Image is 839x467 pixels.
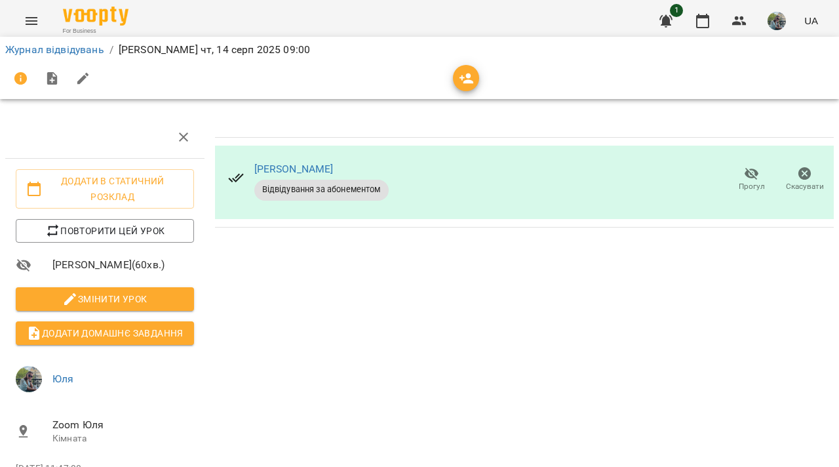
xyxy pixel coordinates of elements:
[52,373,73,385] a: Юля
[26,223,184,239] span: Повторити цей урок
[26,291,184,307] span: Змінити урок
[778,161,831,198] button: Скасувати
[16,5,47,37] button: Menu
[16,219,194,243] button: Повторити цей урок
[63,27,128,35] span: For Business
[804,14,818,28] span: UA
[16,321,194,345] button: Додати домашнє завдання
[786,181,824,192] span: Скасувати
[109,42,113,58] li: /
[799,9,823,33] button: UA
[254,184,389,195] span: Відвідування за абонементом
[725,161,778,198] button: Прогул
[52,432,194,445] p: Кімната
[5,43,104,56] a: Журнал відвідувань
[16,366,42,392] img: c71655888622cca4d40d307121b662d7.jpeg
[768,12,786,30] img: c71655888622cca4d40d307121b662d7.jpeg
[670,4,683,17] span: 1
[26,173,184,205] span: Додати в статичний розклад
[16,287,194,311] button: Змінити урок
[63,7,128,26] img: Voopty Logo
[739,181,765,192] span: Прогул
[26,325,184,341] span: Додати домашнє завдання
[52,257,194,273] span: [PERSON_NAME] ( 60 хв. )
[119,42,310,58] p: [PERSON_NAME] чт, 14 серп 2025 09:00
[254,163,334,175] a: [PERSON_NAME]
[52,417,194,433] span: Zoom Юля
[5,42,834,58] nav: breadcrumb
[16,169,194,209] button: Додати в статичний розклад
